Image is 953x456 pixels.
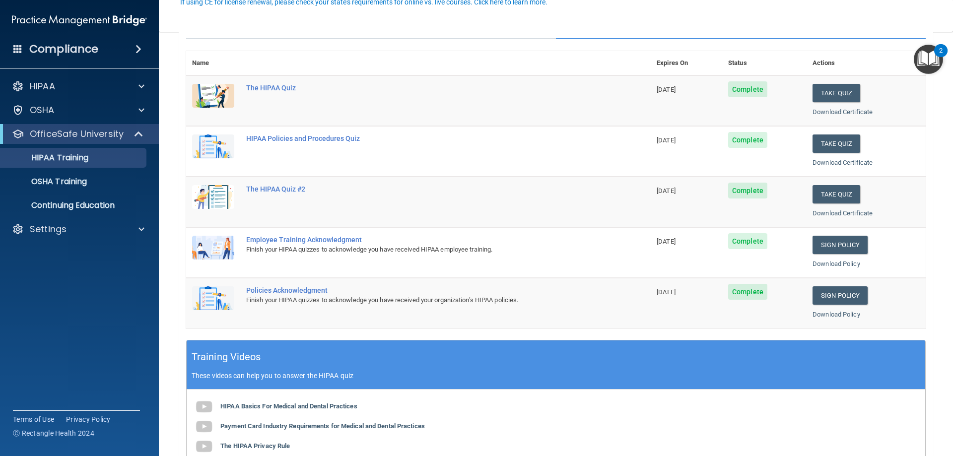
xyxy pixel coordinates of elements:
a: Download Policy [813,311,860,318]
button: Open Resource Center, 2 new notifications [914,45,943,74]
p: Continuing Education [6,200,142,210]
div: The HIPAA Quiz #2 [246,185,601,193]
th: Actions [807,51,926,75]
a: Download Certificate [813,108,873,116]
button: Take Quiz [813,185,860,203]
p: HIPAA [30,80,55,92]
span: Complete [728,183,767,198]
img: PMB logo [12,10,147,30]
a: Download Certificate [813,159,873,166]
a: Sign Policy [813,286,868,305]
p: OfficeSafe University [30,128,124,140]
span: [DATE] [657,288,676,296]
span: Complete [728,81,767,97]
div: Finish your HIPAA quizzes to acknowledge you have received your organization’s HIPAA policies. [246,294,601,306]
a: HIPAA [12,80,144,92]
a: Settings [12,223,144,235]
span: [DATE] [657,187,676,195]
button: Take Quiz [813,84,860,102]
p: OSHA [30,104,55,116]
a: Sign Policy [813,236,868,254]
button: Take Quiz [813,134,860,153]
div: Finish your HIPAA quizzes to acknowledge you have received HIPAA employee training. [246,244,601,256]
p: Settings [30,223,67,235]
a: Download Policy [813,260,860,267]
span: Complete [728,233,767,249]
iframe: Drift Widget Chat Controller [781,386,941,425]
th: Name [186,51,240,75]
div: Policies Acknowledgment [246,286,601,294]
div: The HIPAA Quiz [246,84,601,92]
th: Status [722,51,807,75]
a: OSHA [12,104,144,116]
div: 2 [939,51,943,64]
img: gray_youtube_icon.38fcd6cc.png [194,417,214,437]
div: Employee Training Acknowledgment [246,236,601,244]
p: OSHA Training [6,177,87,187]
div: HIPAA Policies and Procedures Quiz [246,134,601,142]
b: The HIPAA Privacy Rule [220,442,290,450]
span: [DATE] [657,136,676,144]
span: Complete [728,284,767,300]
img: gray_youtube_icon.38fcd6cc.png [194,397,214,417]
a: Download Certificate [813,209,873,217]
a: OfficeSafe University [12,128,144,140]
span: Ⓒ Rectangle Health 2024 [13,428,94,438]
b: Payment Card Industry Requirements for Medical and Dental Practices [220,422,425,430]
b: HIPAA Basics For Medical and Dental Practices [220,402,357,410]
a: Privacy Policy [66,414,111,424]
span: [DATE] [657,86,676,93]
p: HIPAA Training [6,153,88,163]
h4: Compliance [29,42,98,56]
th: Expires On [651,51,722,75]
h5: Training Videos [192,348,261,366]
a: Terms of Use [13,414,54,424]
span: [DATE] [657,238,676,245]
p: These videos can help you to answer the HIPAA quiz [192,372,920,380]
span: Complete [728,132,767,148]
